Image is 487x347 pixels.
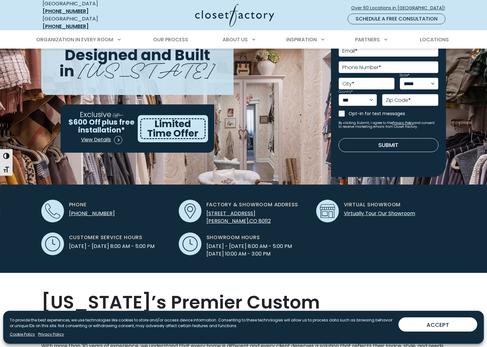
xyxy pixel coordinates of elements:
[348,14,445,24] a: Schedule a Free Consultation
[206,234,260,241] span: Showroom Hours
[206,243,292,250] span: [DATE] - [DATE] 8:00 AM - 5:00 PM
[398,317,477,332] button: ACCEPT
[153,36,188,43] span: Our Process
[36,36,113,43] span: Organization in Every Room
[81,136,111,144] span: View Details
[10,317,393,329] p: To provide the best experiences, we use technologies like cookies to store and/or access device i...
[81,134,123,146] a: View Details
[342,49,357,54] label: Email
[69,210,115,217] a: [PHONE_NUMBER]
[349,110,438,117] label: Opt-in for text messages
[10,332,35,337] a: Cookie Policy
[195,4,274,27] img: Closet Factory Logo
[258,217,271,225] span: 80112
[69,243,154,250] span: [DATE] - [DATE] 8:00 AM - 5:00 PM
[386,98,411,103] label: Zip Code
[206,217,248,225] span: [PERSON_NAME]
[320,203,335,219] img: Showroom icon
[344,210,415,217] a: Virtually Tour Our Showroom
[69,201,87,209] span: Phone
[206,210,271,225] a: [STREET_ADDRESS] [PERSON_NAME],CO 80112
[249,217,257,225] span: CO
[78,54,215,83] span: [US_STATE]
[254,304,298,338] span: 1992
[78,117,135,135] span: plus free installation*
[80,109,111,120] span: Exclusive
[43,15,134,30] div: [GEOGRAPHIC_DATA]
[60,44,210,82] span: Designed and Built in
[206,201,299,209] span: Factory & Showroom Address
[392,121,414,125] a: Privacy Policy
[43,23,89,30] a: [PHONE_NUMBER]
[400,74,409,77] label: State
[339,90,353,93] label: Country
[355,36,380,43] span: Partners
[113,111,123,118] span: Offer
[351,3,450,14] a: Over 60 Locations in [GEOGRAPHIC_DATA]!
[286,36,317,43] span: Inspiration
[342,81,354,86] label: City
[32,31,455,49] nav: Primary Menu
[41,290,320,315] span: [US_STATE]’s Premier Custom
[339,121,438,129] small: By clicking Submit, I agree to the and consent to receive marketing emails from Closet Factory.
[43,8,89,15] a: [PHONE_NUMBER]
[339,138,438,152] button: Submit
[420,36,449,43] span: Locations
[68,117,101,127] span: $600 Off
[38,332,64,337] a: Privacy Policy
[206,210,255,217] span: [STREET_ADDRESS]
[206,250,292,258] span: [DATE] 10:00 AM - 3:00 PM
[223,36,248,43] span: About Us
[147,117,198,140] span: Limited Time Offer
[342,65,381,70] label: Phone Number
[69,234,143,241] span: Customer Service Hours
[344,201,401,209] span: Virtual Showroom
[351,5,450,11] span: Over 60 Locations in [GEOGRAPHIC_DATA]!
